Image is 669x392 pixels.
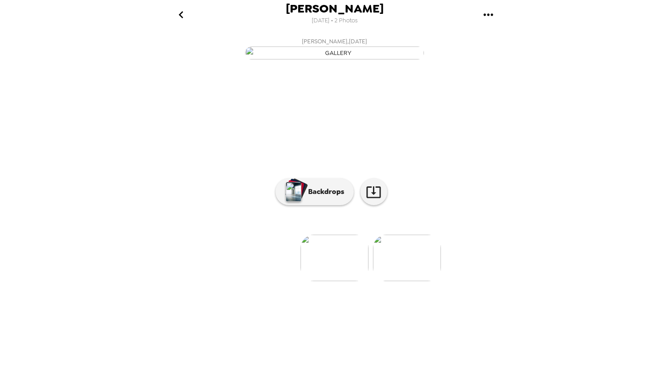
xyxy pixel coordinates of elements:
[304,186,344,197] p: Backdrops
[245,46,424,59] img: gallery
[286,3,384,15] span: [PERSON_NAME]
[312,15,358,27] span: [DATE] • 2 Photos
[156,34,513,62] button: [PERSON_NAME],[DATE]
[301,235,368,281] img: gallery
[373,235,441,281] img: gallery
[275,178,354,205] button: Backdrops
[302,36,367,46] span: [PERSON_NAME] , [DATE]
